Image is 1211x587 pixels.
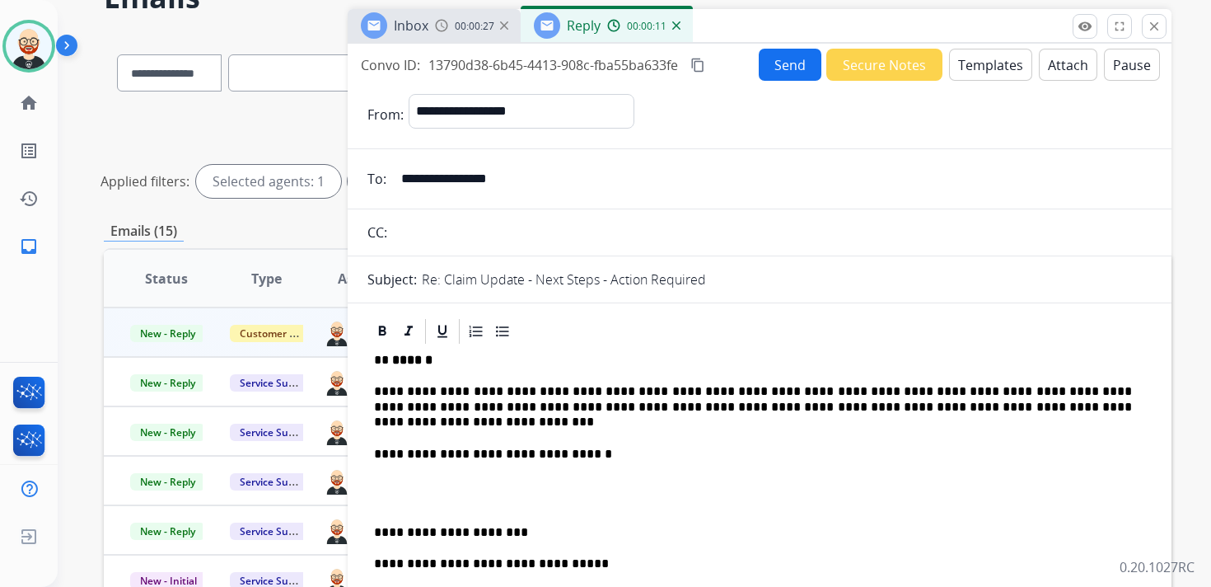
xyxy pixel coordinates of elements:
span: Customer Support [230,325,337,342]
button: Pause [1104,49,1160,81]
p: To: [367,169,386,189]
mat-icon: list_alt [19,141,39,161]
img: agent-avatar [324,467,350,495]
span: Service Support [230,523,324,540]
mat-icon: home [19,93,39,113]
p: 0.20.1027RC [1120,557,1195,577]
span: New - Reply [130,473,205,491]
mat-icon: inbox [19,237,39,256]
span: Service Support [230,473,324,491]
span: New - Reply [130,374,205,392]
span: Reply [567,16,601,35]
mat-icon: close [1147,19,1162,34]
p: CC: [367,223,387,242]
mat-icon: remove_red_eye [1078,19,1092,34]
span: Service Support [230,424,324,441]
img: agent-avatar [324,318,350,346]
span: 00:00:27 [455,20,494,33]
p: Emails (15) [104,221,184,242]
span: Assignee [338,269,395,289]
span: New - Reply [130,523,205,540]
span: Inbox [394,16,428,35]
span: Type [251,269,282,289]
span: New - Reply [130,424,205,441]
span: Status [145,269,188,289]
img: agent-avatar [324,417,350,445]
div: Italic [396,319,421,344]
span: 13790d38-6b45-4413-908c-fba55ba633fe [428,56,678,74]
p: Re: Claim Update - Next Steps - Action Required [422,270,706,289]
span: New - Reply [130,325,205,342]
div: Selected agents: 1 [196,165,341,198]
p: From: [367,105,404,124]
span: 00:00:11 [627,20,666,33]
mat-icon: fullscreen [1112,19,1127,34]
button: Attach [1039,49,1097,81]
mat-icon: content_copy [690,58,705,73]
div: Bullet List [490,319,515,344]
button: Send [759,49,821,81]
div: Underline [430,319,455,344]
p: Applied filters: [101,171,189,191]
button: Secure Notes [826,49,942,81]
span: Service Support [230,374,324,392]
img: agent-avatar [324,368,350,396]
p: Convo ID: [361,55,420,75]
img: agent-avatar [324,516,350,544]
div: Ordered List [464,319,489,344]
div: Bold [370,319,395,344]
button: Templates [949,49,1032,81]
p: Subject: [367,270,417,289]
img: avatar [6,23,52,69]
mat-icon: history [19,189,39,209]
